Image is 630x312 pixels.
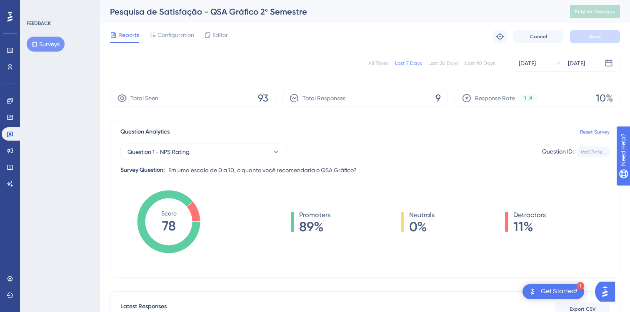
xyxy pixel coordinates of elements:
[161,210,177,217] tspan: Score
[524,95,526,102] span: 1
[409,210,435,220] span: Neutrals
[368,60,388,67] div: All Times
[595,279,620,304] iframe: UserGuiding AI Assistant Launcher
[581,149,606,155] div: f6d09dfe...
[130,93,158,103] span: Total Seen
[542,146,574,157] div: Question ID:
[20,2,52,12] span: Need Help?
[127,147,190,157] span: Question 1 - NPS Rating
[258,92,268,105] span: 93
[168,165,357,175] span: Em uma escala de 0 a 10, o quanto você recomendaria o QSA Gráfico?
[409,220,435,233] span: 0%
[527,287,537,297] img: launcher-image-alternative-text
[118,30,139,40] span: Reports
[465,60,495,67] div: Last 90 Days
[513,30,563,43] button: Cancel
[212,30,228,40] span: Editor
[522,284,584,299] div: Open Get Started! checklist, remaining modules: 1
[577,282,584,290] div: 1
[162,218,176,234] tspan: 78
[596,92,613,105] span: 10%
[570,30,620,43] button: Save
[27,20,51,27] div: FEEDBACK
[299,220,330,233] span: 89%
[120,144,287,160] button: Question 1 - NPS Rating
[27,37,65,52] button: Surveys
[541,287,577,296] div: Get Started!
[519,58,536,68] div: [DATE]
[428,60,458,67] div: Last 30 Days
[570,5,620,18] button: Publish Changes
[395,60,422,67] div: Last 7 Days
[475,93,515,103] span: Response Rate
[589,33,601,40] span: Save
[302,93,345,103] span: Total Responses
[110,6,549,17] div: Pesquisa de Satisfação - QSA Gráfico 2º Semestre
[513,220,546,233] span: 11%
[513,210,546,220] span: Detractors
[435,92,441,105] span: 9
[157,30,194,40] span: Configuration
[530,33,547,40] span: Cancel
[120,127,170,137] span: Question Analytics
[120,165,165,175] div: Survey Question:
[299,210,330,220] span: Promoters
[580,129,610,135] a: Reset Survey
[575,8,615,15] span: Publish Changes
[568,58,585,68] div: [DATE]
